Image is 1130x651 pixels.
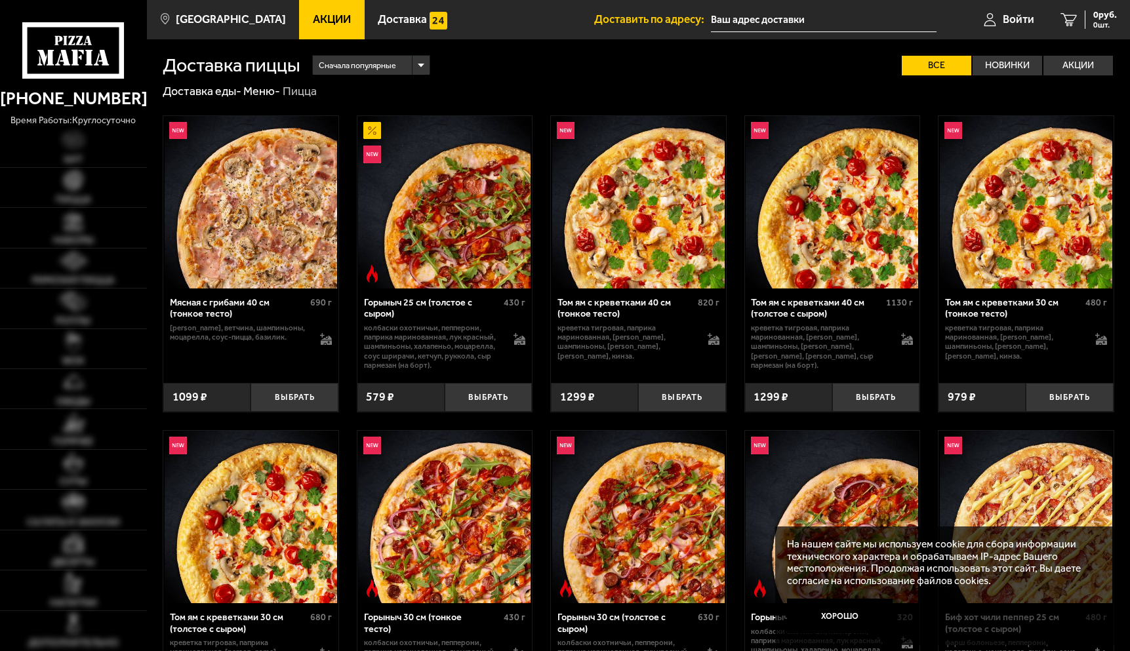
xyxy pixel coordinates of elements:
p: креветка тигровая, паприка маринованная, [PERSON_NAME], шампиньоны, [PERSON_NAME], [PERSON_NAME],... [557,323,696,361]
img: Горыныч 30 см (толстое с сыром) [552,431,725,603]
a: НовинкаОстрое блюдоГорыныч 25 см (тонкое тесто) [745,431,920,603]
img: Мясная с грибами 40 см (тонкое тесто) [165,116,337,288]
input: Ваш адрес доставки [711,8,937,32]
img: Острое блюдо [557,580,575,597]
span: 430 г [504,297,525,308]
div: Том ям с креветками 30 см (толстое с сыром) [170,612,307,634]
a: НовинкаОстрое блюдоГорыныч 30 см (толстое с сыром) [551,431,726,603]
img: Том ям с креветками 30 см (тонкое тесто) [940,116,1112,288]
h1: Доставка пиццы [163,56,300,75]
img: Биф хот чили пеппер 25 см (толстое с сыром) [940,431,1112,603]
span: Роллы [56,316,91,326]
span: 0 шт. [1093,21,1117,29]
img: Том ям с креветками 40 см (толстое с сыром) [746,116,918,288]
a: НовинкаОстрое блюдоГорыныч 30 см (тонкое тесто) [357,431,533,603]
div: Том ям с креветками 40 см (тонкое тесто) [557,297,695,319]
label: Новинки [973,56,1042,75]
span: WOK [62,356,85,366]
a: Доставка еды- [163,84,241,98]
img: Острое блюдо [751,580,769,597]
img: Новинка [363,146,381,163]
div: Горыныч 30 см (тонкое тесто) [364,612,501,634]
p: На нашем сайте мы используем cookie для сбора информации технического характера и обрабатываем IP... [787,538,1095,587]
span: Сначала популярные [319,54,396,77]
span: Римская пицца [32,275,115,285]
img: Новинка [169,437,187,454]
p: колбаски Охотничьи, пепперони, паприка маринованная, лук красный, шампиньоны, халапеньо, моцарелл... [364,323,502,370]
span: Акции [313,14,351,25]
button: Выбрать [1026,383,1113,412]
span: 1099 ₽ [172,391,207,403]
span: 480 г [1085,297,1107,308]
div: Мясная с грибами 40 см (тонкое тесто) [170,297,307,319]
a: НовинкаМясная с грибами 40 см (тонкое тесто) [163,116,338,288]
img: Новинка [363,437,381,454]
span: Напитки [50,598,97,608]
img: Острое блюдо [363,265,381,283]
img: Острое блюдо [363,580,381,597]
span: Супы [60,477,87,486]
span: Доставить по адресу: [594,14,711,25]
img: Горыныч 25 см (тонкое тесто) [746,431,918,603]
span: 630 г [698,612,719,623]
a: НовинкаТом ям с креветками 40 см (толстое с сыром) [745,116,920,288]
span: Обеды [56,397,91,406]
button: Выбрать [832,383,919,412]
span: 0 руб. [1093,10,1117,20]
a: НовинкаБиф хот чили пеппер 25 см (толстое с сыром) [938,431,1114,603]
span: Пицца [56,195,91,205]
span: 1130 г [886,297,913,308]
button: Выбрать [638,383,725,412]
span: 690 г [310,297,332,308]
div: Горыныч 25 см (тонкое тесто) [751,612,894,623]
span: 680 г [310,612,332,623]
a: НовинкаТом ям с креветками 30 см (толстое с сыром) [163,431,338,603]
span: Горячее [53,437,93,446]
span: [GEOGRAPHIC_DATA] [176,14,286,25]
div: Том ям с креветками 40 см (толстое с сыром) [751,297,883,319]
img: Том ям с креветками 30 см (толстое с сыром) [165,431,337,603]
div: Горыныч 30 см (толстое с сыром) [557,612,695,634]
span: 1299 ₽ [560,391,595,403]
label: Акции [1043,56,1113,75]
span: Наборы [53,235,94,245]
img: Новинка [944,122,962,140]
button: Хорошо [787,599,893,634]
p: [PERSON_NAME], ветчина, шампиньоны, моцарелла, соус-пицца, базилик. [170,323,308,342]
span: 579 ₽ [366,391,394,403]
a: Меню- [243,84,280,98]
div: Пицца [283,84,317,99]
span: 430 г [504,612,525,623]
button: Выбрать [251,383,338,412]
label: Все [902,56,971,75]
p: креветка тигровая, паприка маринованная, [PERSON_NAME], шампиньоны, [PERSON_NAME], [PERSON_NAME],... [751,323,889,370]
span: Салаты и закуски [27,517,120,527]
img: Новинка [944,437,962,454]
img: Новинка [751,122,769,140]
div: Том ям с креветками 30 см (тонкое тесто) [945,297,1082,319]
a: НовинкаТом ям с креветками 30 см (тонкое тесто) [938,116,1114,288]
img: Горыныч 30 см (тонкое тесто) [358,431,531,603]
span: Войти [1003,14,1034,25]
span: 820 г [698,297,719,308]
img: Новинка [169,122,187,140]
img: Новинка [557,437,575,454]
a: АкционныйНовинкаОстрое блюдоГорыныч 25 см (толстое с сыром) [357,116,533,288]
button: Выбрать [445,383,532,412]
span: Хит [64,155,83,165]
img: Том ям с креветками 40 см (тонкое тесто) [552,116,725,288]
p: креветка тигровая, паприка маринованная, [PERSON_NAME], шампиньоны, [PERSON_NAME], [PERSON_NAME],... [945,323,1083,361]
img: Горыныч 25 см (толстое с сыром) [358,116,531,288]
span: Десерты [52,557,94,567]
span: Дополнительно [28,638,119,648]
img: 15daf4d41897b9f0e9f617042186c801.svg [430,12,447,30]
span: 979 ₽ [948,391,976,403]
span: Доставка [378,14,427,25]
a: НовинкаТом ям с креветками 40 см (тонкое тесто) [551,116,726,288]
span: 1299 ₽ [754,391,788,403]
div: Горыныч 25 см (толстое с сыром) [364,297,501,319]
img: Акционный [363,122,381,140]
img: Новинка [751,437,769,454]
img: Новинка [557,122,575,140]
